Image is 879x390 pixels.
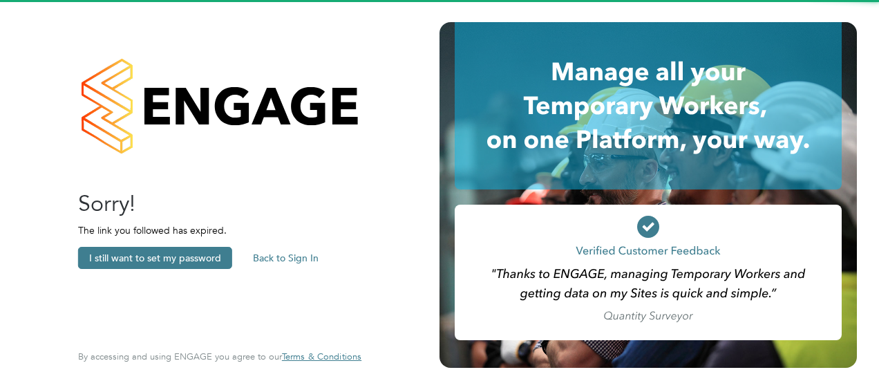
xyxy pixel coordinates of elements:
[78,247,232,269] button: I still want to set my password
[78,224,348,236] p: The link you followed has expired.
[78,189,348,219] h2: Sorry!
[242,247,330,269] button: Back to Sign In
[78,351,361,362] span: By accessing and using ENGAGE you agree to our
[282,351,361,362] a: Terms & Conditions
